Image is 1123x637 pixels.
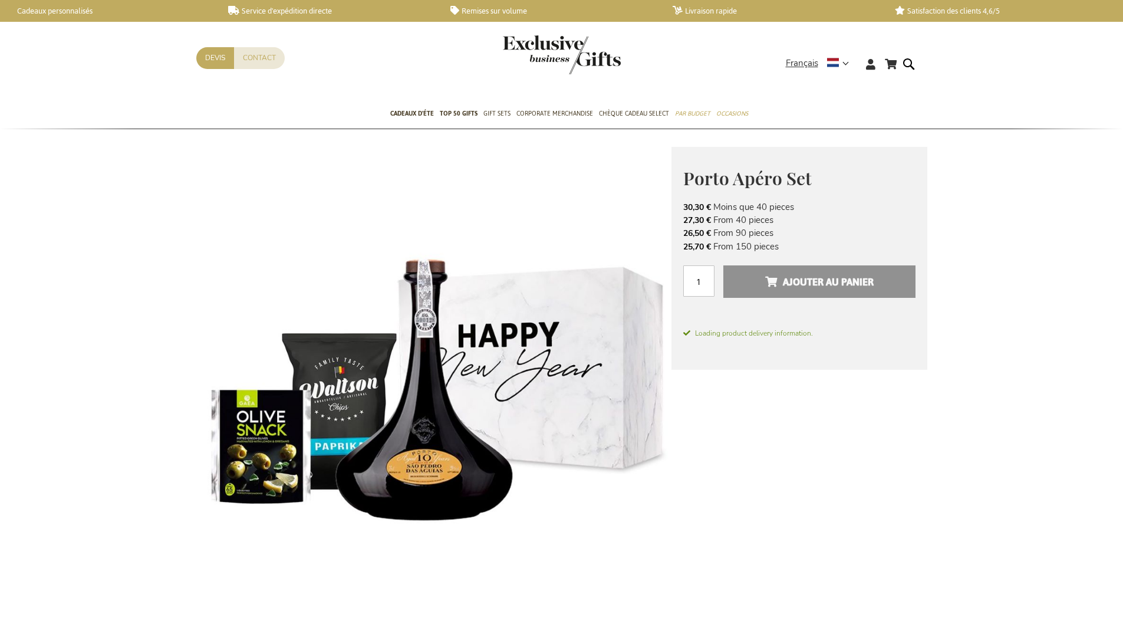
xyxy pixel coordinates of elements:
[450,6,654,16] a: Remises sur volume
[683,166,812,190] span: Porto Apéro Set
[683,215,711,226] span: 27,30 €
[716,107,748,120] span: Occasions
[503,35,562,74] a: store logo
[683,202,711,213] span: 30,30 €
[683,226,915,239] li: From 90 pieces
[683,265,714,297] input: Qté
[599,107,669,120] span: Chèque Cadeau Select
[683,214,915,226] li: From 40 pieces
[599,100,669,129] a: Chèque Cadeau Select
[196,47,234,69] a: Devis
[483,107,511,120] span: Gift Sets
[786,57,818,70] span: Français
[516,107,593,120] span: Corporate Merchandise
[6,6,209,16] a: Cadeaux personnalisés
[683,201,915,214] li: Moins que 40 pieces
[675,107,710,120] span: Par budget
[675,100,710,129] a: Par budget
[503,35,621,74] img: Exclusive Business gifts logo
[683,241,711,252] span: 25,70 €
[234,47,285,69] a: Contact
[683,328,915,339] span: Loading product delivery information.
[228,6,432,16] a: Service d'expédition directe
[483,100,511,129] a: Gift Sets
[895,6,1098,16] a: Satisfaction des clients 4,6/5
[196,147,671,622] img: Porto Apéro Set
[683,228,711,239] span: 26,50 €
[516,100,593,129] a: Corporate Merchandise
[673,6,876,16] a: Livraison rapide
[716,100,748,129] a: Occasions
[390,100,434,129] a: Cadeaux D'Éte
[440,100,477,129] a: TOP 50 Gifts
[440,107,477,120] span: TOP 50 Gifts
[390,107,434,120] span: Cadeaux D'Éte
[683,240,915,253] li: From 150 pieces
